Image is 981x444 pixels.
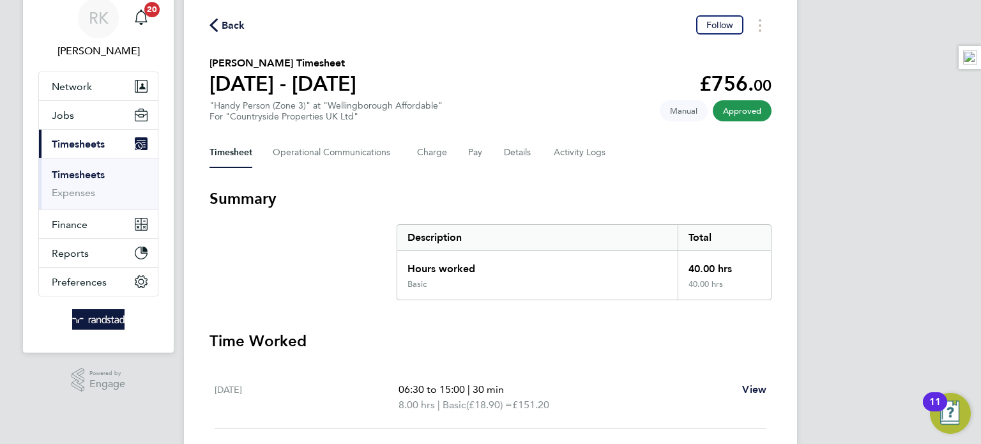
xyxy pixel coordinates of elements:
span: 20 [144,2,160,17]
div: 11 [929,402,941,418]
h3: Summary [209,188,772,209]
span: View [742,383,766,395]
span: (£18.90) = [466,399,512,411]
h3: Time Worked [209,331,772,351]
span: | [468,383,470,395]
div: "Handy Person (Zone 3)" at "Wellingborough Affordable" [209,100,443,122]
span: Reports [52,247,89,259]
img: randstad-logo-retina.png [72,309,125,330]
span: 00 [754,76,772,95]
span: Follow [706,19,733,31]
div: Summary [397,224,772,300]
h1: [DATE] - [DATE] [209,71,356,96]
a: Powered byEngage [72,368,126,392]
button: Back [209,17,245,33]
button: Finance [39,210,158,238]
button: Pay [468,137,483,168]
div: Description [397,225,678,250]
h2: [PERSON_NAME] Timesheet [209,56,356,71]
a: Expenses [52,187,95,199]
button: Charge [417,137,448,168]
button: Timesheet [209,137,252,168]
button: Preferences [39,268,158,296]
span: Back [222,18,245,33]
app-decimal: £756. [699,72,772,96]
button: Network [39,72,158,100]
div: 40.00 hrs [678,279,771,300]
button: Reports [39,239,158,267]
button: Operational Communications [273,137,397,168]
div: 40.00 hrs [678,251,771,279]
span: Finance [52,218,87,231]
button: Follow [696,15,743,34]
span: Powered by [89,368,125,379]
div: Timesheets [39,158,158,210]
button: Details [504,137,533,168]
span: This timesheet was manually created. [660,100,708,121]
span: 30 min [473,383,504,395]
button: Timesheets [39,130,158,158]
div: Basic [407,279,427,289]
a: Timesheets [52,169,105,181]
span: Preferences [52,276,107,288]
span: RK [89,10,109,26]
a: Go to home page [38,309,158,330]
span: 06:30 to 15:00 [399,383,465,395]
span: Jobs [52,109,74,121]
span: Timesheets [52,138,105,150]
button: Activity Logs [554,137,607,168]
span: This timesheet has been approved. [713,100,772,121]
button: Open Resource Center, 11 new notifications [930,393,971,434]
span: | [437,399,440,411]
span: Engage [89,379,125,390]
a: View [742,382,766,397]
div: For "Countryside Properties UK Ltd" [209,111,443,122]
span: Basic [443,397,466,413]
button: Jobs [39,101,158,129]
div: Total [678,225,771,250]
span: 8.00 hrs [399,399,435,411]
span: Network [52,80,92,93]
span: £151.20 [512,399,549,411]
div: Hours worked [397,251,678,279]
span: Russell Kerley [38,43,158,59]
div: [DATE] [215,382,399,413]
button: Timesheets Menu [749,15,772,35]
